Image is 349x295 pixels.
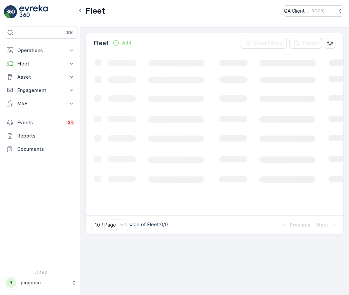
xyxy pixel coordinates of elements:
[4,84,77,97] button: Engagement
[94,39,109,48] p: Fleet
[4,143,77,156] a: Documents
[307,8,324,14] p: ( +03:00 )
[4,276,77,290] button: PPpingdom
[17,119,62,126] p: Events
[290,222,310,228] p: Previous
[4,57,77,70] button: Fleet
[21,279,68,286] p: pingdom
[280,221,311,229] button: Previous
[66,30,73,35] p: ⌘B
[68,120,73,125] p: 34
[4,97,77,110] button: MRF
[4,5,17,19] img: logo
[4,116,77,129] a: Events34
[6,277,16,288] div: PP
[17,47,64,54] p: Operations
[241,38,287,49] button: Clear Filters
[317,222,328,228] p: Next
[17,133,75,139] p: Reports
[4,44,77,57] button: Operations
[17,87,64,94] p: Engagement
[284,8,305,14] p: QA Client
[290,38,322,49] button: Export
[122,40,131,46] p: Add
[17,146,75,152] p: Documents
[19,5,48,19] img: logo_light-DOdMpM7g.png
[17,100,64,107] p: MRF
[17,74,64,80] p: Asset
[254,40,283,47] p: Clear Filters
[4,129,77,143] a: Reports
[316,221,338,229] button: Next
[85,6,105,16] p: Fleet
[4,270,77,274] span: v 1.49.3
[125,221,168,228] p: Usage of Fleet : 0/0
[4,70,77,84] button: Asset
[284,5,344,17] button: QA Client(+03:00)
[303,40,318,47] p: Export
[110,39,134,47] button: Add
[17,60,64,67] p: Fleet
